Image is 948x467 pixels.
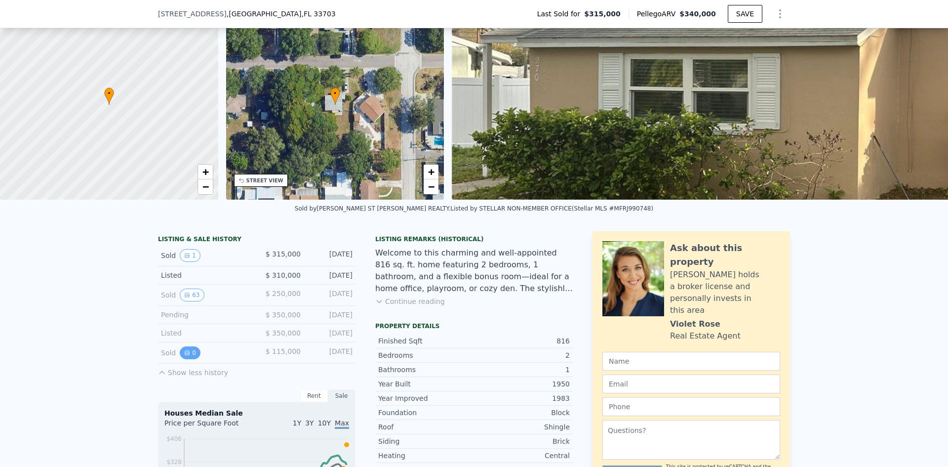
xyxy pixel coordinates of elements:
[378,393,474,403] div: Year Improved
[202,180,208,193] span: −
[161,289,249,301] div: Sold
[378,336,474,346] div: Finished Sqft
[318,419,331,427] span: 10Y
[474,436,570,446] div: Brick
[537,9,585,19] span: Last Sold for
[161,270,249,280] div: Listed
[474,365,570,375] div: 1
[301,10,335,18] span: , FL 33703
[305,419,314,427] span: 3Y
[584,9,621,19] span: $315,000
[424,165,438,179] a: Zoom in
[246,177,283,184] div: STREET VIEW
[428,180,434,193] span: −
[378,436,474,446] div: Siding
[158,364,228,378] button: Show less history
[378,365,474,375] div: Bathrooms
[328,389,355,402] div: Sale
[161,249,249,262] div: Sold
[670,318,720,330] div: Violet Rose
[450,205,653,212] div: Listed by STELLAR NON-MEMBER OFFICE (Stellar MLS #MFRJ990748)
[378,379,474,389] div: Year Built
[474,451,570,461] div: Central
[180,249,200,262] button: View historical data
[375,322,573,330] div: Property details
[104,89,114,98] span: •
[424,179,438,194] a: Zoom out
[602,397,780,416] input: Phone
[375,235,573,243] div: Listing Remarks (Historical)
[770,4,790,24] button: Show Options
[330,87,340,105] div: •
[637,9,680,19] span: Pellego ARV
[198,179,213,194] a: Zoom out
[158,9,227,19] span: [STREET_ADDRESS]
[164,408,349,418] div: Houses Median Sale
[474,379,570,389] div: 1950
[295,205,450,212] div: Sold by [PERSON_NAME] ST [PERSON_NAME] REALTY .
[378,451,474,461] div: Heating
[309,346,353,359] div: [DATE]
[309,289,353,301] div: [DATE]
[330,89,340,98] span: •
[335,419,349,429] span: Max
[670,330,741,342] div: Real Estate Agent
[293,419,301,427] span: 1Y
[428,166,434,178] span: +
[266,311,301,319] span: $ 350,000
[266,271,301,279] span: $ 310,000
[161,328,249,338] div: Listed
[161,346,249,359] div: Sold
[378,350,474,360] div: Bedrooms
[728,5,762,23] button: SAVE
[266,290,301,297] span: $ 250,000
[375,247,573,295] div: Welcome to this charming and well-appointed 816 sq. ft. home featuring 2 bedrooms, 1 bathroom, an...
[158,235,355,245] div: LISTING & SALE HISTORY
[266,329,301,337] span: $ 350,000
[164,418,257,434] div: Price per Square Foot
[161,310,249,320] div: Pending
[309,270,353,280] div: [DATE]
[309,328,353,338] div: [DATE]
[474,393,570,403] div: 1983
[474,422,570,432] div: Shingle
[375,297,445,306] button: Continue reading
[602,375,780,393] input: Email
[180,346,200,359] button: View historical data
[198,165,213,179] a: Zoom in
[474,350,570,360] div: 2
[166,459,182,466] tspan: $328
[474,336,570,346] div: 816
[378,422,474,432] div: Roof
[309,249,353,262] div: [DATE]
[266,347,301,355] span: $ 115,000
[670,269,780,316] div: [PERSON_NAME] holds a broker license and personally invests in this area
[670,241,780,269] div: Ask about this property
[202,166,208,178] span: +
[166,435,182,442] tspan: $406
[227,9,336,19] span: , [GEOGRAPHIC_DATA]
[679,10,716,18] span: $340,000
[104,87,114,105] div: •
[309,310,353,320] div: [DATE]
[300,389,328,402] div: Rent
[180,289,204,301] button: View historical data
[474,408,570,418] div: Block
[602,352,780,371] input: Name
[266,250,301,258] span: $ 315,000
[378,408,474,418] div: Foundation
